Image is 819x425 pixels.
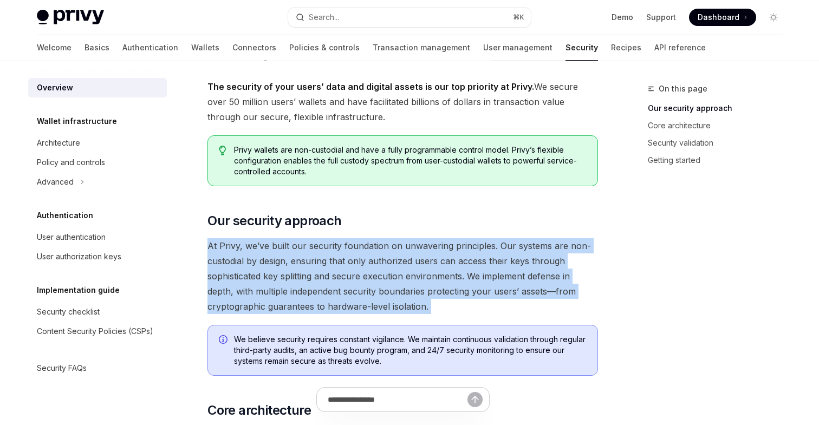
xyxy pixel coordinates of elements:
[207,238,598,314] span: At Privy, we’ve built our security foundation on unwavering principles. Our systems are non-custo...
[648,152,791,169] a: Getting started
[37,156,105,169] div: Policy and controls
[28,133,167,153] a: Architecture
[654,35,706,61] a: API reference
[37,35,71,61] a: Welcome
[659,82,707,95] span: On this page
[37,209,93,222] h5: Authentication
[648,134,791,152] a: Security validation
[232,35,276,61] a: Connectors
[37,175,74,188] div: Advanced
[513,13,524,22] span: ⌘ K
[28,78,167,97] a: Overview
[234,145,587,177] span: Privy wallets are non-custodial and have a fully programmable control model. Privy’s flexible con...
[483,35,552,61] a: User management
[689,9,756,26] a: Dashboard
[122,35,178,61] a: Authentication
[207,212,341,230] span: Our security approach
[84,35,109,61] a: Basics
[28,227,167,247] a: User authentication
[612,12,633,23] a: Demo
[565,35,598,61] a: Security
[37,325,153,338] div: Content Security Policies (CSPs)
[309,11,339,24] div: Search...
[37,81,73,94] div: Overview
[698,12,739,23] span: Dashboard
[234,334,587,367] span: We believe security requires constant vigilance. We maintain continuous validation through regula...
[289,35,360,61] a: Policies & controls
[207,79,598,125] span: We secure over 50 million users’ wallets and have facilitated billions of dollars in transaction ...
[611,35,641,61] a: Recipes
[288,8,531,27] button: Search...⌘K
[648,100,791,117] a: Our security approach
[37,284,120,297] h5: Implementation guide
[28,302,167,322] a: Security checklist
[37,305,100,318] div: Security checklist
[219,146,226,155] svg: Tip
[37,136,80,149] div: Architecture
[28,322,167,341] a: Content Security Policies (CSPs)
[219,335,230,346] svg: Info
[37,115,117,128] h5: Wallet infrastructure
[646,12,676,23] a: Support
[37,250,121,263] div: User authorization keys
[373,35,470,61] a: Transaction management
[37,10,104,25] img: light logo
[37,362,87,375] div: Security FAQs
[207,81,534,92] strong: The security of your users’ data and digital assets is our top priority at Privy.
[467,392,483,407] button: Send message
[191,35,219,61] a: Wallets
[648,117,791,134] a: Core architecture
[28,153,167,172] a: Policy and controls
[28,358,167,378] a: Security FAQs
[37,231,106,244] div: User authentication
[28,247,167,266] a: User authorization keys
[765,9,782,26] button: Toggle dark mode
